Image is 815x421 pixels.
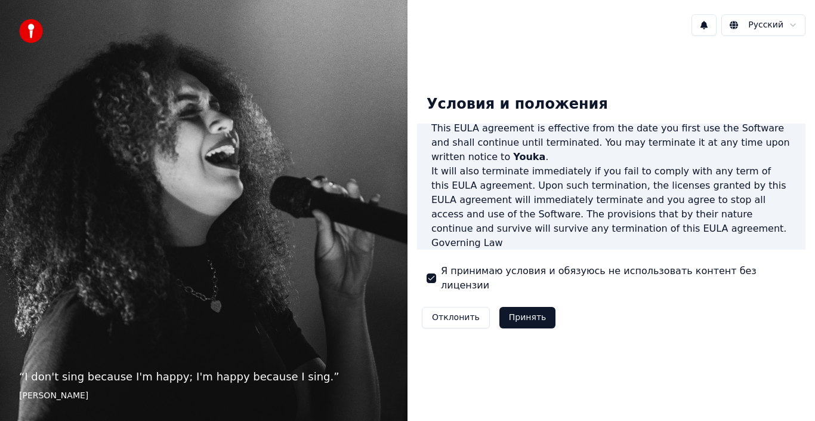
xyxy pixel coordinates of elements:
div: Условия и положения [417,85,618,124]
span: Youka [513,151,545,162]
p: It will also terminate immediately if you fail to comply with any term of this EULA agreement. Up... [431,164,791,236]
footer: [PERSON_NAME] [19,390,388,402]
h3: Governing Law [431,236,791,250]
img: youka [19,19,43,43]
label: Я принимаю условия и обязуюсь не использовать контент без лицензии [441,264,796,293]
p: “ I don't sing because I'm happy; I'm happy because I sing. ” [19,368,388,385]
button: Принять [499,307,556,328]
p: This EULA agreement is effective from the date you first use the Software and shall continue unti... [431,121,791,164]
button: Отклонить [422,307,490,328]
